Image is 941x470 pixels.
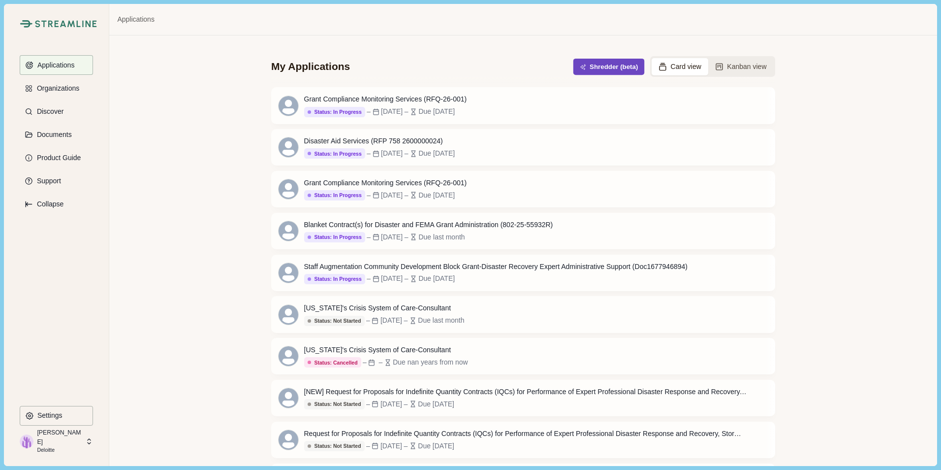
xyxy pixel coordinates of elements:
div: Due [DATE] [418,399,454,409]
a: Applications [117,14,155,25]
div: Due [DATE] [418,106,455,117]
div: [US_STATE]'s Crisis System of Care-Consultant [304,303,465,313]
svg: avatar [279,388,298,408]
div: Due [DATE] [418,273,455,284]
div: Due last month [418,232,465,242]
div: [DATE] [381,148,403,159]
div: Status: Not Started [308,318,361,324]
div: Status: In Progress [308,151,362,157]
svg: avatar [279,221,298,241]
div: – [378,357,382,368]
a: [NEW] Request for Proposals for Indefinite Quantity Contracts (IQCs) for Performance of Expert Pr... [271,380,775,416]
button: Status: Not Started [304,399,365,409]
button: Status: In Progress [304,232,365,242]
div: [DATE] [380,315,402,326]
a: Grant Compliance Monitoring Services (RFQ-26-001)Status: In Progress–[DATE]–Due [DATE] [271,87,775,124]
div: Grant Compliance Monitoring Services (RFQ-26-001) [304,178,467,188]
div: Due last month [418,315,464,326]
div: – [405,232,408,242]
div: – [405,106,408,117]
a: Support [20,171,93,191]
a: Grant Compliance Monitoring Services (RFQ-26-001)Status: In Progress–[DATE]–Due [DATE] [271,171,775,207]
p: Applications [34,61,75,69]
div: – [366,399,370,409]
button: Status: In Progress [304,107,365,117]
button: Status: In Progress [304,274,365,284]
button: Status: In Progress [304,190,365,201]
svg: avatar [279,96,298,116]
div: – [366,315,370,326]
a: Blanket Contract(s) for Disaster and FEMA Grant Administration (802-25-55932R)Status: In Progress... [271,213,775,249]
p: Settings [34,411,63,420]
div: Status: In Progress [308,234,362,240]
div: [DATE] [381,190,403,201]
div: [DATE] [381,232,403,242]
div: Due [DATE] [418,441,454,451]
div: – [366,441,370,451]
a: Disaster Aid Services (RFP 758 2600000024)Status: In Progress–[DATE]–Due [DATE] [271,129,775,166]
div: Staff Augmentation Community Development Block Grant-Disaster Recovery Expert Administrative Supp... [304,262,688,272]
div: Due [DATE] [418,148,455,159]
div: Blanket Contract(s) for Disaster and FEMA Grant Administration (802-25-55932R) [304,220,553,230]
div: – [367,148,371,159]
div: Due [DATE] [418,190,455,201]
div: [NEW] Request for Proposals for Indefinite Quantity Contracts (IQCs) for Performance of Expert Pr... [304,387,747,397]
button: Documents [20,125,93,144]
div: Status: Not Started [308,401,361,407]
svg: avatar [279,346,298,366]
div: – [404,315,408,326]
img: Streamline Climate Logo [35,20,97,28]
div: [DATE] [380,441,402,451]
div: [DATE] [381,106,403,117]
button: Organizations [20,78,93,98]
button: Settings [20,406,93,426]
div: – [405,148,408,159]
button: Card view [652,58,708,75]
div: – [363,357,367,368]
div: [US_STATE]'s Crisis System of Care-Consultant [304,345,468,355]
svg: avatar [279,137,298,157]
div: Status: In Progress [308,109,362,115]
p: [PERSON_NAME] [37,428,82,446]
div: Status: In Progress [308,192,362,199]
svg: avatar [279,179,298,199]
button: Kanban view [708,58,774,75]
p: Collapse [33,200,63,208]
div: – [367,106,371,117]
a: Settings [20,406,93,429]
p: Support [33,177,61,185]
a: Staff Augmentation Community Development Block Grant-Disaster Recovery Expert Administrative Supp... [271,255,775,291]
div: [DATE] [380,399,402,409]
a: Request for Proposals for Indefinite Quantity Contracts (IQCs) for Performance of Expert Professi... [271,422,775,458]
a: [US_STATE]'s Crisis System of Care-ConsultantStatus: Cancelled––Due nan years from now [271,338,775,374]
a: [US_STATE]'s Crisis System of Care-ConsultantStatus: Not Started–[DATE]–Due last month [271,296,775,333]
div: My Applications [271,60,350,73]
button: Applications [20,55,93,75]
div: Request for Proposals for Indefinite Quantity Contracts (IQCs) for Performance of Expert Professi... [304,429,747,439]
p: Documents [33,131,72,139]
div: Status: Cancelled [308,360,358,366]
button: Discover [20,101,93,121]
p: Organizations [33,84,79,93]
svg: avatar [279,263,298,283]
div: – [404,399,408,409]
button: Shredder (beta) [573,59,645,75]
button: Product Guide [20,148,93,168]
p: Deloitte [37,446,82,454]
img: profile picture [20,435,33,448]
svg: avatar [279,305,298,325]
img: Streamline Climate Logo [20,20,32,28]
div: Disaster Aid Services (RFP 758 2600000024) [304,136,455,146]
button: Status: Not Started [304,316,365,326]
button: Expand [20,194,93,214]
button: Status: Not Started [304,441,365,451]
div: – [405,273,408,284]
div: – [405,190,408,201]
div: Due nan years from now [393,357,468,368]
